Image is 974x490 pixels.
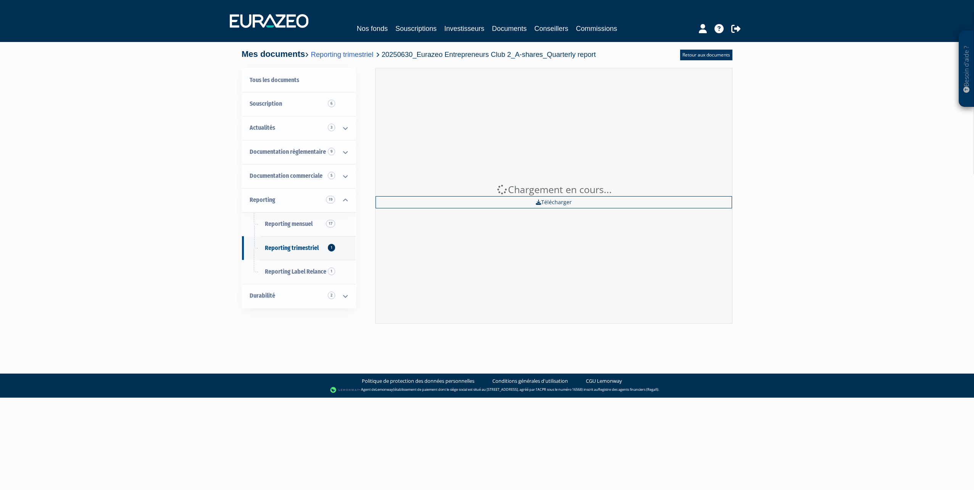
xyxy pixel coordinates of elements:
[250,124,275,131] span: Actualités
[230,14,308,28] img: 1732889491-logotype_eurazeo_blanc_rvb.png
[242,116,356,140] a: Actualités 3
[576,23,617,34] a: Commissions
[586,377,622,385] a: CGU Lemonway
[382,50,596,58] span: 20250630_Eurazeo Entrepreneurs Club 2_A-shares_Quarterly report
[328,148,335,155] span: 9
[242,92,356,116] a: Souscription6
[328,172,335,179] span: 5
[357,23,388,34] a: Nos fonds
[328,100,335,107] span: 6
[242,212,356,236] a: Reporting mensuel17
[395,23,437,34] a: Souscriptions
[250,292,275,299] span: Durabilité
[265,268,326,275] span: Reporting Label Relance
[242,50,596,59] h4: Mes documents
[492,377,568,385] a: Conditions générales d'utilisation
[242,188,356,212] a: Reporting 19
[598,387,658,392] a: Registre des agents financiers (Regafi)
[311,50,373,58] a: Reporting trimestriel
[250,196,275,203] span: Reporting
[962,35,971,103] p: Besoin d'aide ?
[444,23,484,34] a: Investisseurs
[362,377,474,385] a: Politique de protection des données personnelles
[328,268,335,275] span: 1
[680,50,732,60] a: Retour aux documents
[265,220,313,227] span: Reporting mensuel
[242,260,356,284] a: Reporting Label Relance1
[242,236,356,260] a: Reporting trimestriel1
[376,196,732,208] a: Télécharger
[250,148,326,155] span: Documentation règlementaire
[376,183,732,197] div: Chargement en cours...
[250,172,323,179] span: Documentation commerciale
[8,386,966,394] div: - Agent de (établissement de paiement dont le siège social est situé au [STREET_ADDRESS], agréé p...
[242,140,356,164] a: Documentation règlementaire 9
[328,244,335,251] span: 1
[376,387,393,392] a: Lemonway
[330,386,360,394] img: logo-lemonway.png
[328,124,335,131] span: 3
[242,164,356,188] a: Documentation commerciale 5
[265,244,319,251] span: Reporting trimestriel
[250,100,282,107] span: Souscription
[326,196,335,203] span: 19
[326,220,335,227] span: 17
[492,23,527,34] a: Documents
[242,284,356,308] a: Durabilité 2
[242,68,356,92] a: Tous les documents
[328,292,335,299] span: 2
[534,23,568,34] a: Conseillers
